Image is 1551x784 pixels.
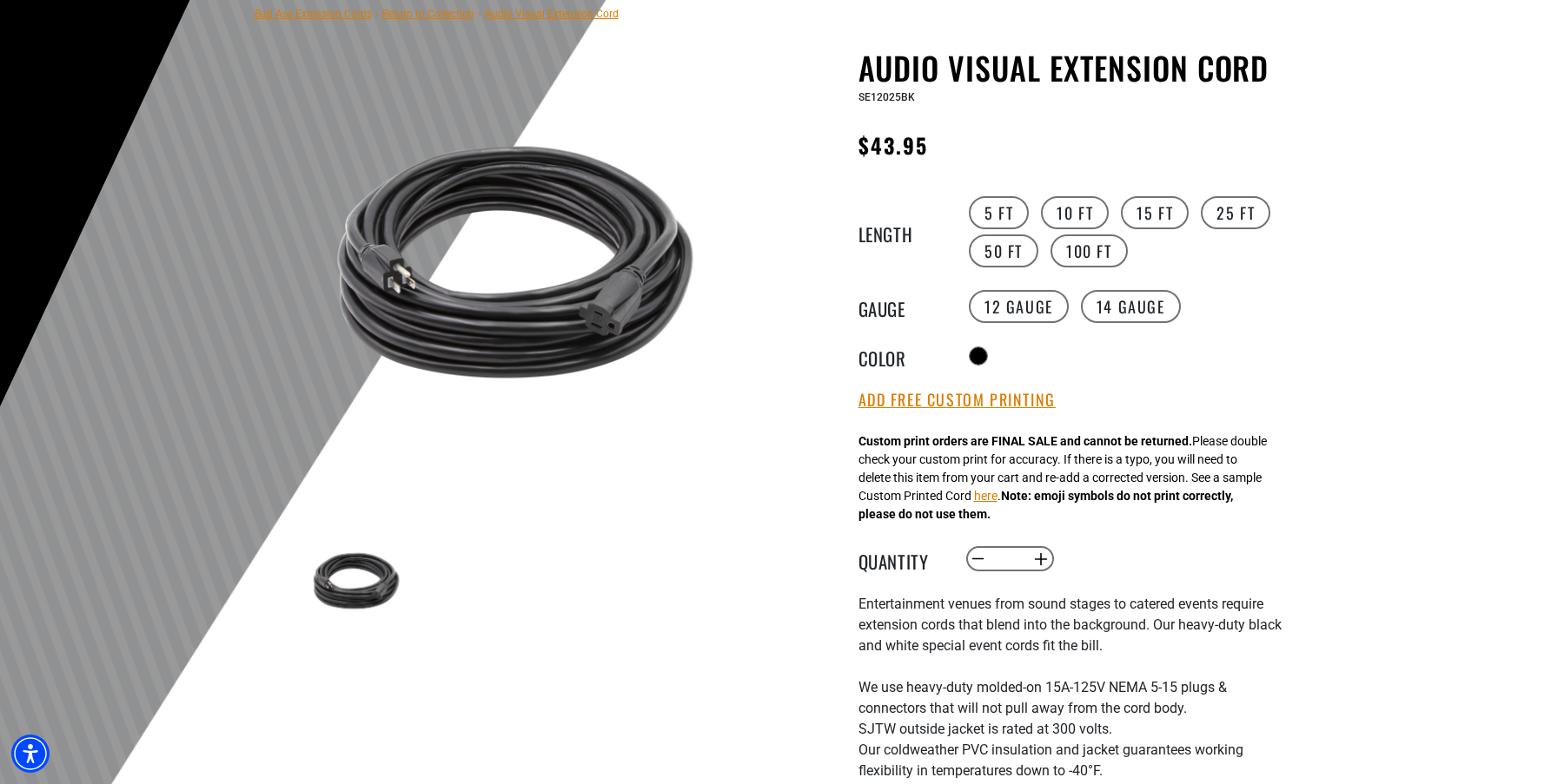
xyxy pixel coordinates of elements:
[11,735,50,773] div: Accessibility Menu
[858,548,945,570] label: Quantity
[858,295,945,318] legend: Gauge
[858,345,945,367] legend: Color
[969,234,1038,267] label: 50 FT
[1121,196,1189,229] label: 15 FT
[858,719,1284,740] li: SJTW outside jacket is rated at 300 volts.
[858,434,1192,448] strong: Custom print orders are FINAL SALE and cannot be returned.
[969,196,1029,229] label: 5 FT
[858,432,1267,524] div: Please double check your custom print for accuracy. If there is a typo, you will need to delete t...
[306,53,725,471] img: black
[969,290,1069,323] label: 12 Gauge
[382,8,474,20] a: Return to Collection
[255,8,372,20] a: Bad Ass Extension Cords
[1081,290,1181,323] label: 14 Gauge
[858,677,1284,719] li: We use heavy-duty molded-on 15A-125V NEMA 5-15 plugs & connectors that will not pull away from th...
[858,49,1284,86] h1: Audio Visual Extension Cord
[858,221,945,243] legend: Length
[858,740,1284,781] li: Our coldweather PVC insulation and jacket guarantees working flexibility in temperatures down to ...
[1051,234,1128,267] label: 100 FT
[1201,196,1270,229] label: 25 FT
[858,489,1233,521] strong: Note: emoji symbols do not print correctly, please do not use them.
[255,3,619,23] nav: breadcrumbs
[478,8,481,20] span: ›
[1041,196,1109,229] label: 10 FT
[485,8,619,20] span: Audio Visual Extension Cord
[974,487,998,505] button: here
[375,8,379,20] span: ›
[858,91,915,103] span: SE12025BK
[306,530,407,631] img: black
[858,129,928,161] span: $43.95
[858,391,1056,410] button: Add Free Custom Printing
